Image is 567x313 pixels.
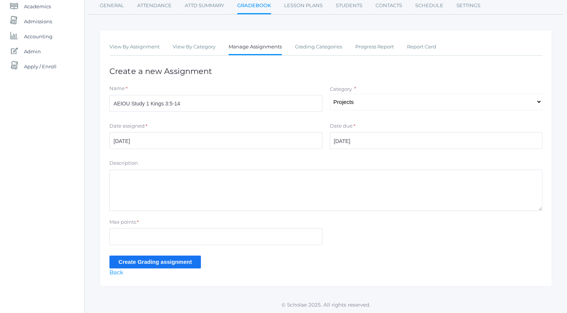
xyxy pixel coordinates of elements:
[109,39,160,54] a: View By Assignment
[24,14,52,29] span: Admissions
[109,122,145,130] label: Date assigned
[109,160,138,167] label: Description
[109,269,123,276] a: Back
[330,86,352,92] label: Category
[24,29,52,44] span: Accounting
[109,218,136,226] label: Max points
[295,39,342,54] a: Grading Categories
[109,256,201,268] input: Create Grading assignment
[109,67,542,75] h1: Create a new Assignment
[173,39,215,54] a: View By Category
[109,85,125,92] label: Name
[407,39,436,54] a: Report Card
[24,44,41,59] span: Admin
[229,39,282,56] a: Manage Assignments
[24,59,57,74] span: Apply / Enroll
[85,301,567,308] p: © Scholae 2025. All rights reserved.
[330,122,353,130] label: Date due
[355,39,394,54] a: Progress Report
